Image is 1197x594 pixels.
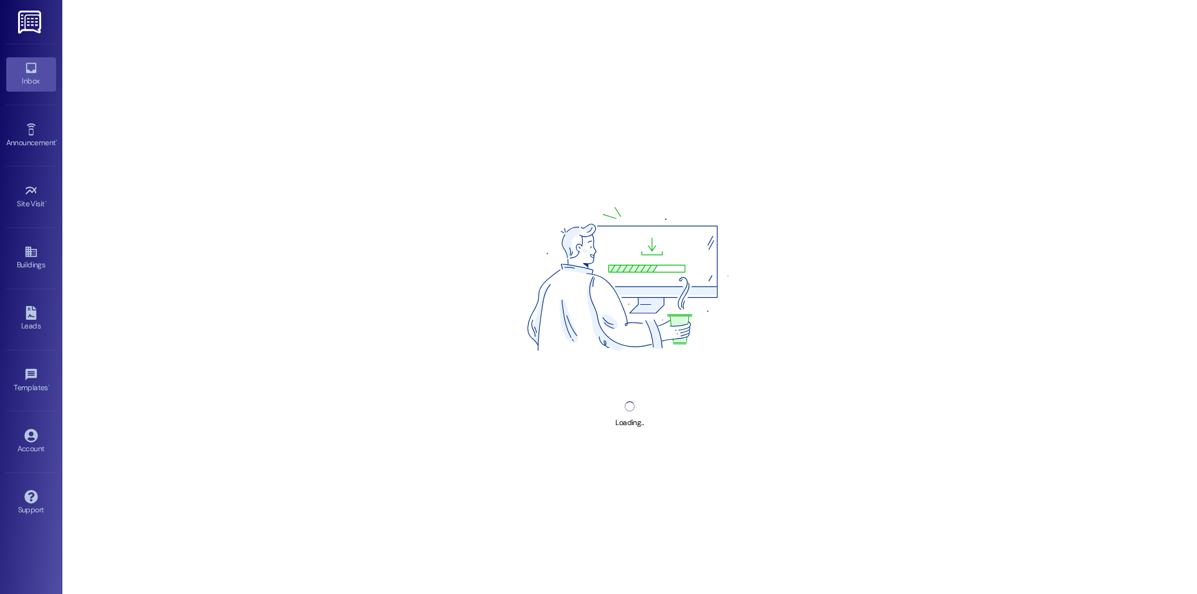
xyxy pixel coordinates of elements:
a: Leads [6,302,56,336]
div: Loading... [615,416,643,429]
span: • [45,198,47,206]
a: Templates • [6,364,56,398]
a: Site Visit • [6,180,56,214]
span: • [55,137,57,145]
span: • [48,381,50,390]
a: Account [6,425,56,459]
a: Support [6,486,56,520]
a: Buildings [6,241,56,275]
a: Inbox [6,57,56,91]
img: ResiDesk Logo [18,11,44,34]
